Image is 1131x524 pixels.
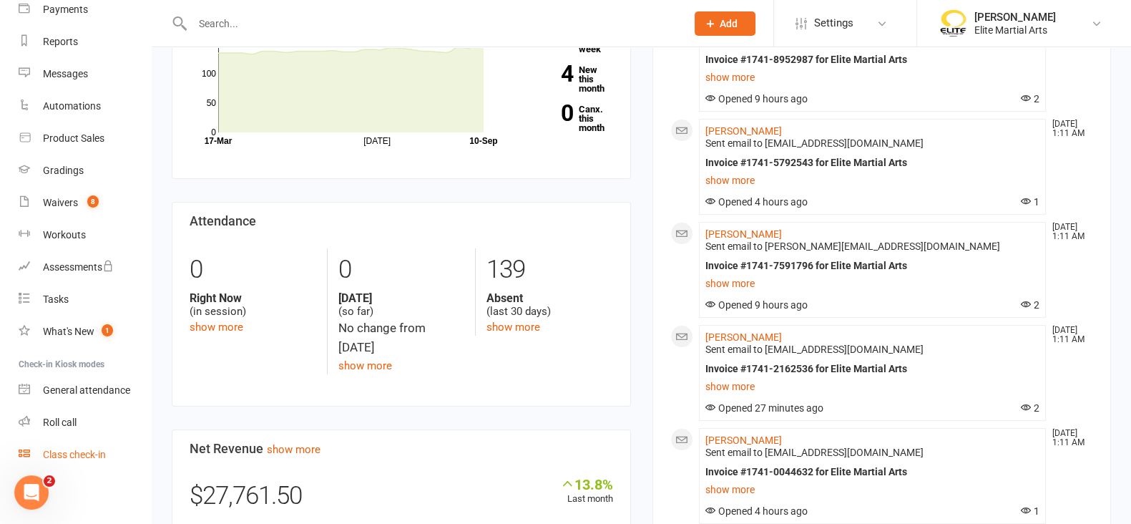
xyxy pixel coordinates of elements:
h3: Attendance [190,214,613,228]
div: (in session) [190,291,316,319]
div: 139 [486,248,612,291]
div: No change from [DATE] [338,319,464,357]
a: [PERSON_NAME] [705,435,782,446]
a: [PERSON_NAME] [705,331,782,343]
a: show more [705,273,1040,293]
a: Tasks [19,283,151,316]
a: General attendance kiosk mode [19,374,151,407]
a: show more [705,377,1040,397]
time: [DATE] 1:11 AM [1045,326,1092,344]
div: Messages [43,68,88,79]
div: Reports [43,36,78,47]
a: Product Sales [19,122,151,155]
div: Class check-in [43,449,106,460]
a: [PERSON_NAME] [705,125,782,137]
span: Sent email to [PERSON_NAME][EMAIL_ADDRESS][DOMAIN_NAME] [705,241,1000,252]
span: Sent email to [EMAIL_ADDRESS][DOMAIN_NAME] [705,137,924,149]
h3: Net Revenue [190,442,613,456]
strong: [DATE] [338,291,464,305]
a: What's New1 [19,316,151,348]
div: Waivers [43,197,78,208]
span: 2 [44,475,55,487]
span: Opened 4 hours ago [705,505,808,517]
div: Last month [560,476,613,507]
div: (last 30 days) [486,291,612,319]
div: Product Sales [43,132,104,144]
div: Invoice #1741-5792543 for Elite Martial Arts [705,157,1040,169]
a: Waivers 8 [19,187,151,219]
div: Roll call [43,417,77,428]
div: $27,761.50 [190,476,613,523]
span: Add [720,18,738,29]
a: show more [190,321,243,334]
a: 0Canx. this month [523,105,612,132]
iframe: Intercom live chat [14,475,49,510]
input: Search... [188,14,676,34]
span: Opened 9 hours ago [705,299,808,311]
strong: Right Now [190,291,316,305]
a: Assessments [19,251,151,283]
span: 1 [1021,196,1039,208]
div: Invoice #1741-0044632 for Elite Martial Arts [705,466,1040,478]
div: Tasks [43,293,69,305]
img: thumb_image1508806937.png [939,9,967,38]
span: 8 [87,195,99,208]
div: General attendance [43,384,130,396]
button: Add [695,11,755,36]
strong: 0 [523,102,573,124]
a: show more [705,480,1040,500]
a: show more [705,170,1040,190]
span: 2 [1021,299,1039,311]
div: Payments [43,4,88,15]
a: Gradings [19,155,151,187]
a: Class kiosk mode [19,439,151,471]
div: Assessments [43,261,114,273]
a: 4New this month [523,65,612,93]
a: Messages [19,58,151,90]
div: Elite Martial Arts [974,24,1056,37]
a: show more [705,67,1040,87]
div: 0 [338,248,464,291]
div: (so far) [338,291,464,319]
a: show more [338,359,392,372]
span: Opened 4 hours ago [705,196,808,208]
div: 0 [190,248,316,291]
div: Automations [43,100,101,112]
time: [DATE] 1:11 AM [1045,120,1092,138]
a: Reports [19,26,151,58]
span: 1 [1021,505,1039,517]
a: show more [267,443,320,456]
span: 1 [102,324,113,336]
div: [PERSON_NAME] [974,11,1056,24]
a: Automations [19,90,151,122]
div: Invoice #1741-2162536 for Elite Martial Arts [705,363,1040,375]
div: Invoice #1741-7591796 for Elite Martial Arts [705,260,1040,272]
span: Opened 27 minutes ago [705,402,823,414]
span: Opened 9 hours ago [705,93,808,105]
strong: 4 [523,63,573,84]
span: Sent email to [EMAIL_ADDRESS][DOMAIN_NAME] [705,447,924,458]
strong: Absent [486,291,612,305]
a: Workouts [19,219,151,251]
time: [DATE] 1:11 AM [1045,223,1092,241]
span: Sent email to [EMAIL_ADDRESS][DOMAIN_NAME] [705,344,924,355]
span: 2 [1021,402,1039,414]
a: show more [486,321,540,334]
div: Invoice #1741-8952987 for Elite Martial Arts [705,54,1040,66]
div: What's New [43,326,94,337]
div: Gradings [43,165,84,176]
time: [DATE] 1:11 AM [1045,429,1092,447]
span: Settings [814,7,853,39]
div: 13.8% [560,476,613,492]
a: [PERSON_NAME] [705,228,782,240]
div: Workouts [43,229,86,241]
a: Roll call [19,407,151,439]
span: 2 [1021,93,1039,105]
